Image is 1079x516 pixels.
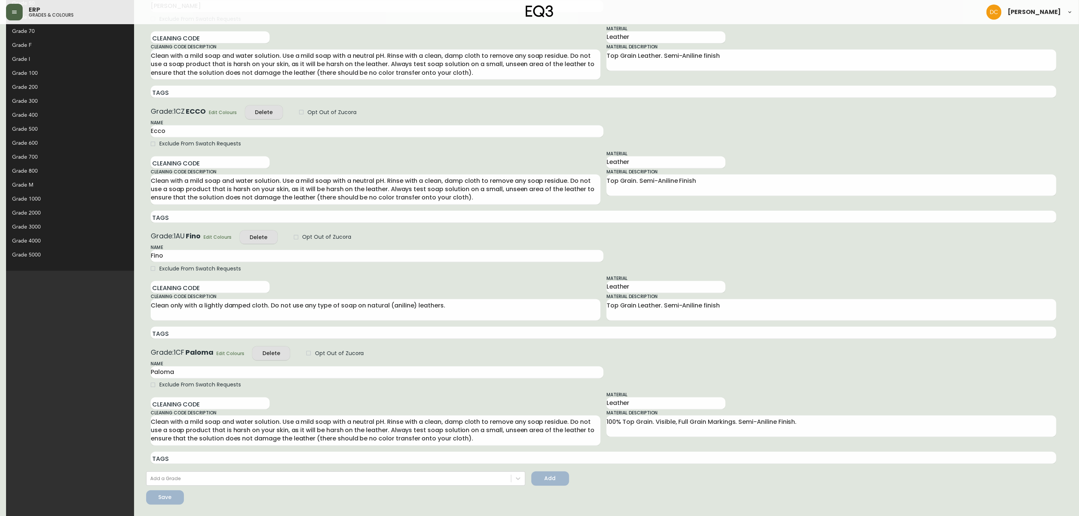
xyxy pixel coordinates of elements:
[202,233,234,242] button: Edit Colours
[216,349,244,357] span: Edit Colours
[186,231,201,241] b: Fino
[159,381,241,389] span: Exclude From Swatch Requests
[150,475,181,482] div: Add a Grade
[12,181,116,189] div: Grade M
[12,41,116,49] div: Grade F
[12,153,116,161] div: Grade 700
[12,125,116,133] div: Grade 500
[151,177,600,202] textarea: Clean with a mild soap and water solution. Use a mild soap with a neutral pH. Rinse with a clean,...
[12,69,116,77] div: Grade 100
[215,349,246,358] button: Edit Colours
[151,52,600,77] textarea: Clean with a mild soap and water solution. Use a mild soap with a neutral pH. Rinse with a clean,...
[12,209,116,217] div: Grade 2000
[6,66,134,80] div: Grade 100
[12,139,116,147] div: Grade 600
[6,248,134,262] div: Grade 5000
[6,24,134,38] div: Grade 70
[245,105,283,119] button: Delete
[12,167,116,175] div: Grade 800
[6,122,134,136] div: Grade 500
[607,177,1056,193] textarea: Top Grain. Semi-Aniline Finish
[6,150,134,164] div: Grade 700
[12,195,116,203] div: Grade 1000
[6,220,134,234] div: Grade 3000
[240,230,278,244] button: Delete
[12,83,116,91] div: Grade 200
[6,192,134,206] div: Grade 1000
[6,108,134,122] div: Grade 400
[151,107,185,116] span: Grade: 1CZ
[6,178,134,192] div: Grade M
[255,108,273,117] div: Delete
[29,13,74,17] h5: grades & colours
[12,223,116,231] div: Grade 3000
[252,346,290,360] button: Delete
[308,108,357,116] span: Opt Out of Zucora
[6,164,134,178] div: Grade 800
[186,107,206,116] b: ECCO
[6,206,134,220] div: Grade 2000
[12,27,116,35] div: Grade 70
[12,111,116,119] div: Grade 400
[209,108,237,116] span: Edit Colours
[159,265,241,273] span: Exclude From Swatch Requests
[12,251,116,259] div: Grade 5000
[12,237,116,245] div: Grade 4000
[6,80,134,94] div: Grade 200
[262,349,280,358] div: Delete
[12,55,116,63] div: Grade I
[151,301,600,318] textarea: Clean only with a lightly damped cloth. Do not use any type of soap on natural (aniline) leathers.
[151,348,184,357] span: Grade: 1CF
[207,108,239,117] button: Edit Colours
[607,301,1056,318] textarea: Top Grain Leather. Semi-Aniline finish
[151,418,600,443] textarea: Clean with a mild soap and water solution. Use a mild soap with a neutral pH. Rinse with a clean,...
[159,140,241,148] span: Exclude From Swatch Requests
[29,7,40,13] span: ERP
[185,348,213,357] b: Paloma
[151,231,185,241] span: Grade: 1AU
[6,94,134,108] div: Grade 300
[6,136,134,150] div: Grade 600
[315,349,364,357] span: Opt Out of Zucora
[6,38,134,52] div: Grade F
[12,97,116,105] div: Grade 300
[6,234,134,248] div: Grade 4000
[607,418,1056,434] textarea: 100% Top Grain. Visible, Full Grain Markings. Semi-Aniline Finish.
[607,52,1056,68] textarea: Top Grain Leather. Semi-Aniline finish
[250,233,267,242] div: Delete
[6,52,134,66] div: Grade I
[526,5,554,17] img: logo
[204,233,232,241] span: Edit Colours
[303,233,351,241] span: Opt Out of Zucora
